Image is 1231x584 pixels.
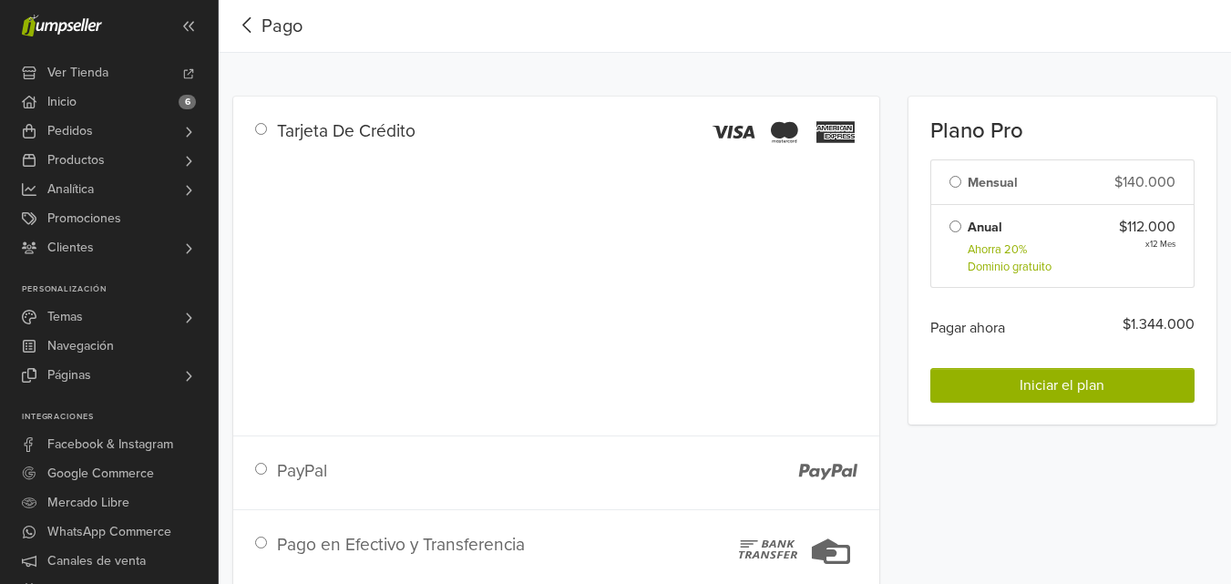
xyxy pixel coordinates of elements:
span: $140.000 [1114,171,1175,193]
label: Mensual [968,173,1018,193]
span: x 12 Mes [1145,238,1175,251]
span: Facebook & Instagram [47,430,173,459]
span: $112.000 [1119,216,1175,238]
span: Canales de venta [47,547,146,576]
span: Clientes [47,233,94,262]
span: Plano Pro [930,118,1023,145]
span: Promociones [47,204,121,233]
p: Personalización [22,284,218,295]
span: Páginas [47,361,91,390]
div: PayPal [263,458,567,502]
span: Ver Tienda [47,58,108,87]
span: 6 [179,95,196,109]
span: Inicio [47,87,77,117]
small: Dominio gratuito [968,259,1051,276]
span: Google Commerce [47,459,154,488]
span: Temas [47,302,83,332]
span: WhatsApp Commerce [47,517,171,547]
label: Anual [968,218,1002,238]
button: Pago [233,13,303,40]
button: Iniciar el plan [930,368,1195,403]
small: Ahorra 20% [968,241,1051,259]
div: Tarjeta De Crédito [263,118,567,155]
span: Navegación [47,332,114,361]
span: Analítica [47,175,94,204]
span: Pagar ahora [930,313,1005,343]
iframe: Campo de entrada seguro para el pago [251,162,861,417]
span: $1.344.000 [1123,313,1195,343]
span: Mercado Libre [47,488,129,517]
span: Iniciar el plan [1020,376,1104,394]
p: Integraciones [22,412,218,423]
span: Pago [262,13,303,40]
span: Productos [47,146,105,175]
span: Pago en Efectivo y Transferencia [277,534,525,555]
span: Pedidos [47,117,93,146]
